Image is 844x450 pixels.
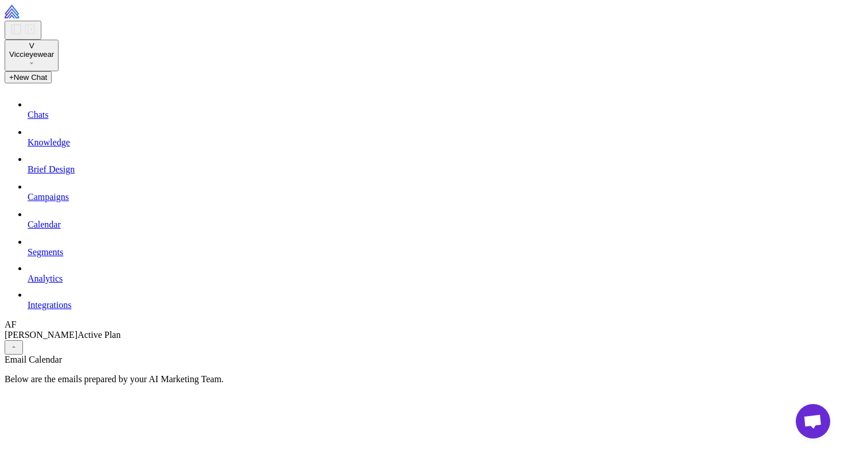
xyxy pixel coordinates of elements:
[5,10,89,20] a: Raleon Logo
[28,137,70,147] span: Knowledge
[5,71,52,83] button: +New Chat
[28,300,71,310] span: Integrations
[28,192,69,202] span: Campaigns
[28,274,63,283] span: Analytics
[78,330,121,340] span: Active Plan
[9,41,54,50] div: V
[796,404,830,439] a: Open chat
[9,73,14,82] span: +
[28,110,48,120] span: Chats
[5,40,59,71] button: VViccieyewear
[5,5,89,18] img: Raleon Logo
[14,73,48,82] span: New Chat
[28,164,75,174] span: Brief Design
[9,50,54,59] span: Viccieyewear
[28,220,61,229] span: Calendar
[28,247,63,257] span: Segments
[5,330,78,340] span: [PERSON_NAME]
